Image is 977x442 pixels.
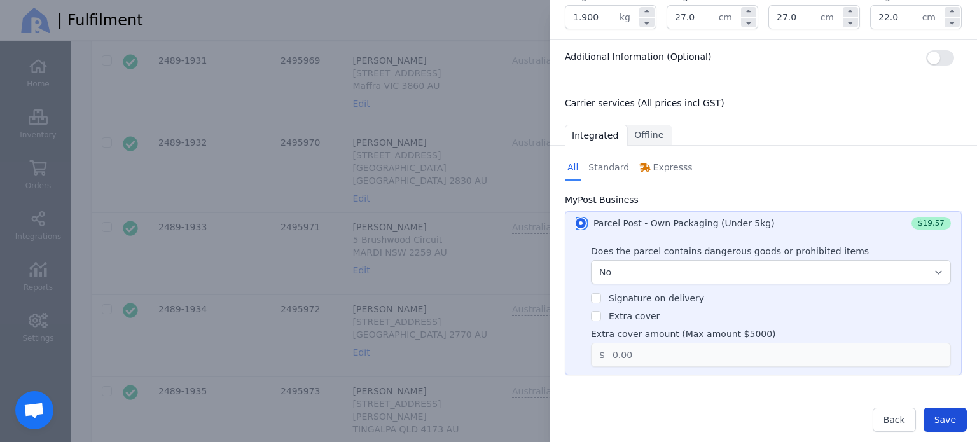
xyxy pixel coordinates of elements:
button: Integrated [565,125,628,146]
button: Parcel Post - Own Packaging (Under 5kg)$19.57Does the parcel contains dangerous goods or prohibit... [565,211,962,375]
h3: Additional Information (Optional) [565,50,711,63]
a: All [565,156,581,181]
a: Open chat [15,391,53,429]
button: Save [924,408,967,432]
div: Parcel Post - Own Packaging (Under 5kg) [593,217,775,230]
a: Expresss [637,156,695,181]
label: Extra cover [609,311,660,321]
button: Offline [628,125,672,146]
h3: Carrier services (All prices incl GST) [565,97,962,109]
a: Standard [586,156,632,181]
label: Does the parcel contains dangerous goods or prohibited items [591,245,869,258]
span: $19.57 [911,217,951,230]
label: Signature on delivery [609,293,704,303]
span: | Fulfilment [57,10,143,31]
button: Back [873,408,916,432]
span: $ [592,343,605,366]
span: Offline [634,128,663,141]
span: Back [883,415,905,425]
h3: MyPost Business [565,193,644,206]
label: Extra cover amount (Max amount $5000) [591,328,776,340]
span: Save [934,415,956,425]
span: Integrated [572,129,618,142]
